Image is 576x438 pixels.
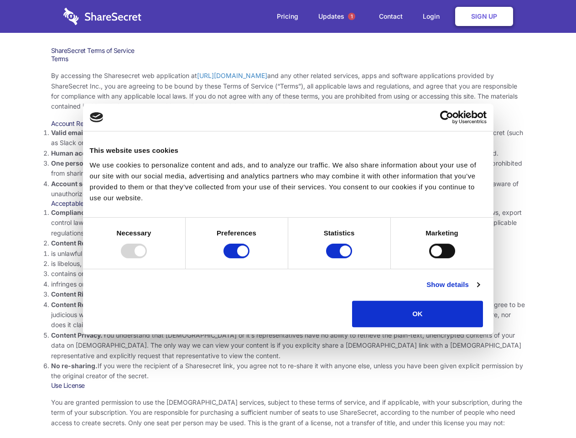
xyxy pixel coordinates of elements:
[51,159,129,167] strong: One person per account.
[51,279,525,289] li: infringes on any proprietary right of any party, including patent, trademark, trade secret, copyr...
[407,110,487,124] a: Usercentrics Cookiebot - opens in a new window
[90,112,104,122] img: logo
[51,361,525,381] li: If you were the recipient of a Sharesecret link, you agree not to re-share it with anyone else, u...
[51,199,525,208] h3: Acceptable Use
[51,209,189,216] strong: Compliance with local laws and regulations.
[352,301,483,327] button: OK
[51,362,98,370] strong: No re-sharing.
[197,72,267,79] a: [URL][DOMAIN_NAME]
[51,238,525,289] li: You agree NOT to use Sharesecret to upload or share content that:
[51,71,525,112] p: By accessing the Sharesecret web application at and any other related services, apps and software...
[51,239,118,247] strong: Content Restrictions.
[51,158,525,179] li: You are not allowed to share account credentials. Each account is dedicated to the individual who...
[426,229,458,237] strong: Marketing
[51,259,525,269] li: is libelous, defamatory, or fraudulent
[51,129,87,136] strong: Valid email.
[426,279,479,290] a: Show details
[51,249,525,259] li: is unlawful or promotes unlawful activities
[51,300,525,330] li: You are solely responsible for the content you share on Sharesecret, and with the people you shar...
[268,2,307,31] a: Pricing
[51,47,525,55] h1: ShareSecret Terms of Service
[51,397,525,428] p: You are granted permission to use the [DEMOGRAPHIC_DATA] services, subject to these terms of serv...
[51,128,525,148] li: You must provide a valid email address, either directly, or through approved third-party integrat...
[51,149,106,157] strong: Human accounts.
[51,301,124,308] strong: Content Responsibility.
[51,179,525,199] li: You are responsible for your own account security, including the security of your Sharesecret acc...
[51,180,106,188] strong: Account security.
[63,8,141,25] img: logo-wordmark-white-trans-d4663122ce5f474addd5e946df7df03e33cb6a1c49d2221995e7729f52c070b2.svg
[51,120,525,128] h3: Account Requirements
[414,2,453,31] a: Login
[51,148,525,158] li: Only human beings may create accounts. “Bot” accounts — those created by software, in an automate...
[348,13,355,20] span: 1
[51,330,525,361] li: You understand that [DEMOGRAPHIC_DATA] or it’s representatives have no ability to retrieve the pl...
[324,229,355,237] strong: Statistics
[455,7,513,26] a: Sign Up
[217,229,256,237] strong: Preferences
[51,55,525,63] h3: Terms
[51,381,525,390] h3: Use License
[51,290,100,298] strong: Content Rights.
[90,160,487,203] div: We use cookies to personalize content and ads, and to analyze our traffic. We also share informat...
[90,145,487,156] div: This website uses cookies
[117,229,151,237] strong: Necessary
[370,2,412,31] a: Contact
[51,208,525,238] li: Your use of the Sharesecret must not violate any applicable laws, including copyright or trademar...
[51,269,525,279] li: contains or installs any active malware or exploits, or uses our platform for exploit delivery (s...
[51,331,103,339] strong: Content Privacy.
[51,289,525,299] li: You agree that you will use Sharesecret only to secure and share content that you have the right ...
